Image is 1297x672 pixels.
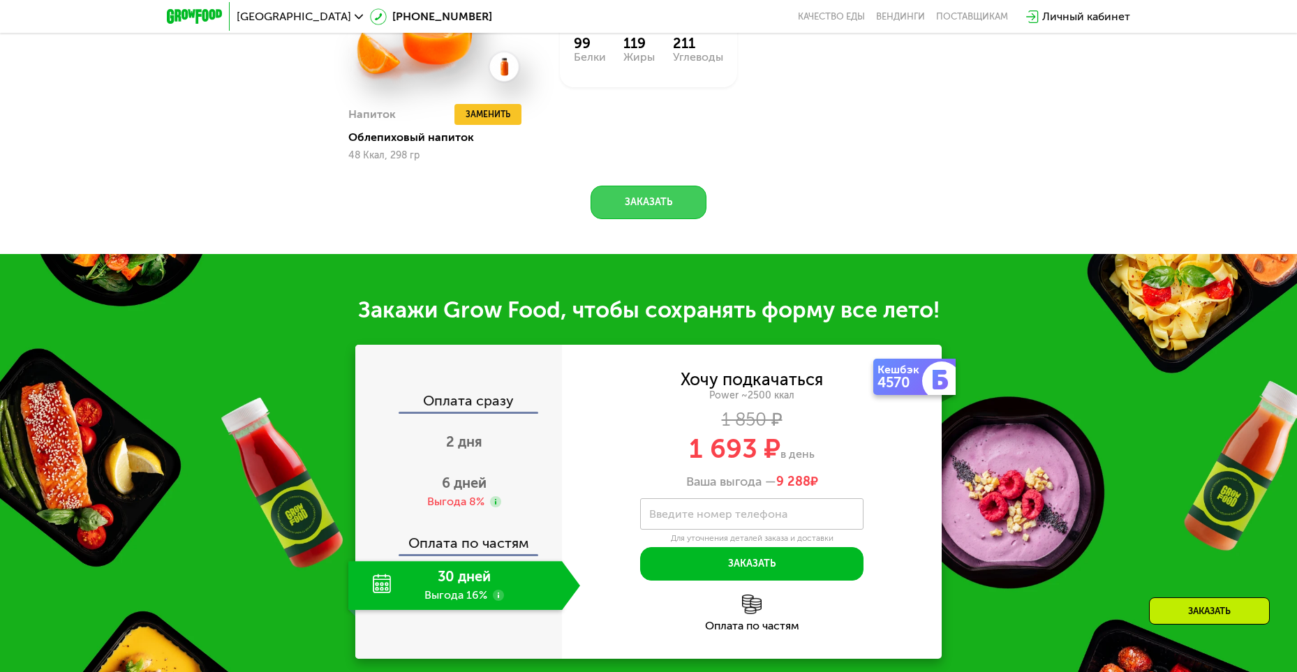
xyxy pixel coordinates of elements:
div: Выгода 8% [427,494,484,509]
div: 48 Ккал, 298 гр [348,150,525,161]
span: в день [780,447,815,461]
div: Хочу подкачаться [681,372,823,387]
span: Заменить [466,107,510,121]
a: [PHONE_NUMBER] [370,8,492,25]
div: Облепиховый напиток [348,130,536,144]
span: [GEOGRAPHIC_DATA] [237,11,351,22]
button: Заменить [454,104,521,125]
span: 2 дня [446,433,482,450]
label: Введите номер телефона [649,510,787,518]
div: 119 [623,35,655,52]
div: Личный кабинет [1042,8,1130,25]
div: поставщикам [936,11,1008,22]
div: Жиры [623,52,655,63]
div: Заказать [1149,597,1270,625]
img: l6xcnZfty9opOoJh.png [742,595,762,614]
div: Напиток [348,104,396,125]
div: Оплата по частям [357,522,562,554]
div: Белки [574,52,606,63]
button: Заказать [640,547,864,581]
span: 6 дней [442,475,487,491]
div: Ваша выгода — [562,475,942,490]
button: Заказать [591,186,706,219]
div: 99 [574,35,606,52]
span: ₽ [776,475,818,490]
div: 1 850 ₽ [562,412,942,428]
div: Углеводы [673,52,723,63]
a: Вендинги [876,11,925,22]
div: Кешбэк [877,364,925,375]
div: Power ~2500 ккал [562,389,942,402]
div: Оплата по частям [562,620,942,632]
div: 211 [673,35,723,52]
div: Для уточнения деталей заказа и доставки [640,533,864,544]
span: 1 693 ₽ [689,433,780,465]
div: Оплата сразу [357,394,562,412]
div: 4570 [877,375,925,389]
span: 9 288 [776,474,810,489]
a: Качество еды [798,11,865,22]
